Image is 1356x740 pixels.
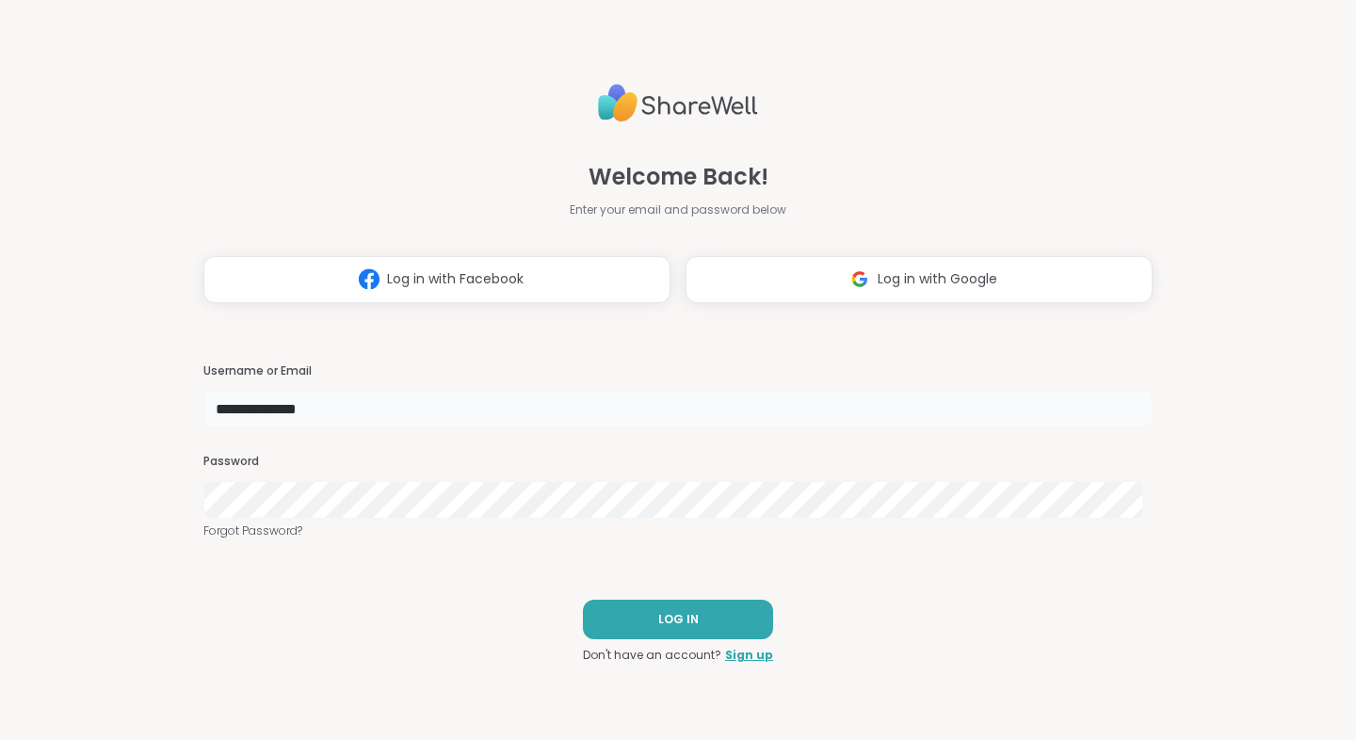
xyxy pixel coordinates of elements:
[842,262,878,297] img: ShareWell Logomark
[686,256,1153,303] button: Log in with Google
[203,256,670,303] button: Log in with Facebook
[658,611,699,628] span: LOG IN
[589,160,768,194] span: Welcome Back!
[725,647,773,664] a: Sign up
[878,269,997,289] span: Log in with Google
[387,269,524,289] span: Log in with Facebook
[598,76,758,130] img: ShareWell Logo
[583,600,773,639] button: LOG IN
[570,201,786,218] span: Enter your email and password below
[203,454,1153,470] h3: Password
[203,523,1153,539] a: Forgot Password?
[583,647,721,664] span: Don't have an account?
[351,262,387,297] img: ShareWell Logomark
[203,363,1153,379] h3: Username or Email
